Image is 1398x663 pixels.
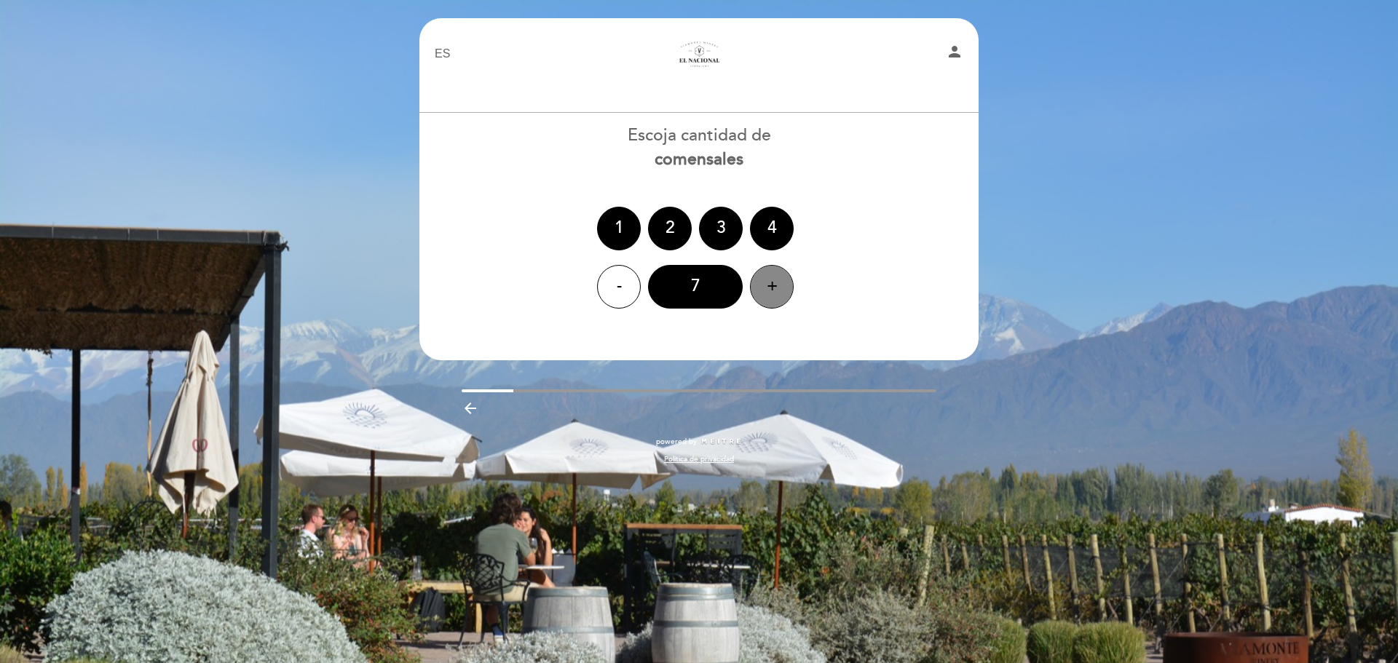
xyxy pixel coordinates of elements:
div: 4 [750,207,794,250]
i: person [946,43,963,60]
img: MEITRE [700,438,742,445]
a: powered by [656,437,742,447]
div: - [597,265,641,309]
div: 3 [699,207,743,250]
div: 2 [648,207,692,250]
div: + [750,265,794,309]
div: Escoja cantidad de [419,124,979,172]
b: comensales [655,149,743,170]
button: person [946,43,963,65]
div: 1 [597,207,641,250]
i: arrow_backward [462,400,479,417]
div: 7 [648,265,743,309]
a: Política de privacidad [664,454,734,464]
span: powered by [656,437,697,447]
a: Restaurante 1912 [608,34,790,74]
